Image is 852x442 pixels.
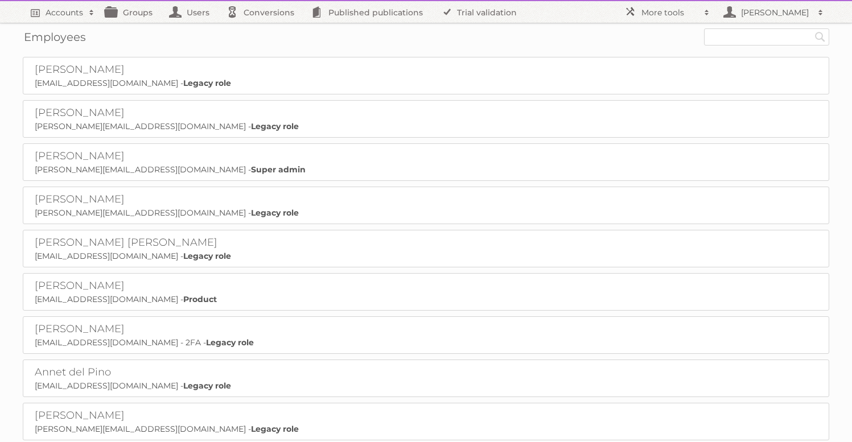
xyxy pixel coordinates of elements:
[251,208,299,218] strong: Legacy role
[35,78,817,88] p: [EMAIL_ADDRESS][DOMAIN_NAME] -
[35,63,319,77] h2: [PERSON_NAME]
[35,294,817,304] p: [EMAIL_ADDRESS][DOMAIN_NAME] -
[35,251,817,261] p: [EMAIL_ADDRESS][DOMAIN_NAME] -
[35,106,319,120] h2: [PERSON_NAME]
[434,1,528,23] a: Trial validation
[35,381,817,391] p: [EMAIL_ADDRESS][DOMAIN_NAME] -
[221,1,306,23] a: Conversions
[183,381,231,391] strong: Legacy role
[100,1,164,23] a: Groups
[35,164,817,175] p: [PERSON_NAME][EMAIL_ADDRESS][DOMAIN_NAME] -
[46,7,83,18] h2: Accounts
[183,294,217,304] strong: Product
[251,424,299,434] strong: Legacy role
[306,1,434,23] a: Published publications
[715,1,829,23] a: [PERSON_NAME]
[206,337,254,348] strong: Legacy role
[641,7,698,18] h2: More tools
[164,1,221,23] a: Users
[35,208,817,218] p: [PERSON_NAME][EMAIL_ADDRESS][DOMAIN_NAME] -
[35,323,319,336] h2: [PERSON_NAME]
[738,7,812,18] h2: [PERSON_NAME]
[35,366,319,379] h2: Annet del Pino
[183,251,231,261] strong: Legacy role
[35,424,817,434] p: [PERSON_NAME][EMAIL_ADDRESS][DOMAIN_NAME] -
[251,164,306,175] strong: Super admin
[35,279,319,293] h2: [PERSON_NAME]
[251,121,299,131] strong: Legacy role
[35,193,319,206] h2: [PERSON_NAME]
[35,337,817,348] p: [EMAIL_ADDRESS][DOMAIN_NAME] - 2FA -
[183,78,231,88] strong: Legacy role
[35,150,319,163] h2: [PERSON_NAME]
[35,409,319,423] h2: [PERSON_NAME]
[23,1,100,23] a: Accounts
[812,28,829,46] input: Search
[619,1,715,23] a: More tools
[35,121,817,131] p: [PERSON_NAME][EMAIL_ADDRESS][DOMAIN_NAME] -
[35,236,319,250] h2: [PERSON_NAME] [PERSON_NAME]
